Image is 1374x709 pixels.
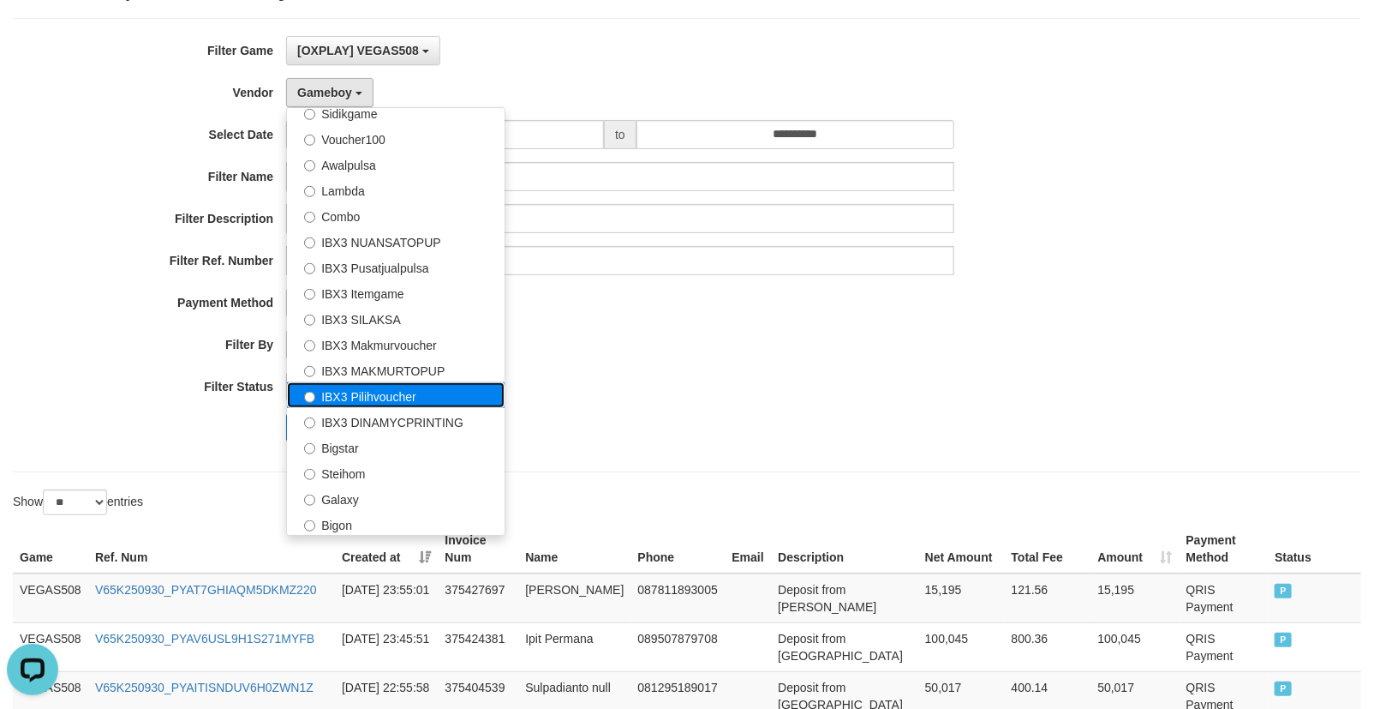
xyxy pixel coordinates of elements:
[297,44,419,57] span: [OXPLAY] VEGAS508
[1180,622,1269,671] td: QRIS Payment
[304,495,315,506] input: Galaxy
[287,357,505,382] label: IBX3 MAKMURTOPUP
[631,574,726,623] td: 087811893005
[918,622,1005,671] td: 100,045
[304,135,315,146] input: Voucher100
[1275,584,1292,598] span: PAID
[304,418,315,429] input: IBX3 DINAMYCPRINTING
[13,525,88,574] th: Game
[287,485,505,511] label: Galaxy
[771,622,918,671] td: Deposit from [GEOGRAPHIC_DATA]
[95,583,317,597] a: V65K250930_PYAT7GHIAQM5DKMZ220
[1275,633,1292,647] span: PAID
[1005,622,1091,671] td: 800.36
[631,622,726,671] td: 089507879708
[335,525,438,574] th: Created at: activate to sort column ascending
[304,212,315,223] input: Combo
[287,382,505,408] label: IBX3 Pilihvoucher
[287,202,505,228] label: Combo
[304,289,315,300] input: IBX3 Itemgame
[631,525,726,574] th: Phone
[297,86,352,99] span: Gameboy
[286,78,373,107] button: Gameboy
[13,622,88,671] td: VEGAS508
[13,490,143,515] label: Show entries
[771,574,918,623] td: Deposit from [PERSON_NAME]
[286,36,440,65] button: [OXPLAY] VEGAS508
[1090,622,1179,671] td: 100,045
[287,228,505,254] label: IBX3 NUANSATOPUP
[13,574,88,623] td: VEGAS508
[287,460,505,485] label: Steihom
[518,622,630,671] td: Ipit Permana
[304,520,315,532] input: Bigon
[439,574,519,623] td: 375427697
[304,315,315,326] input: IBX3 SILAKSA
[918,574,1005,623] td: 15,195
[1090,574,1179,623] td: 15,195
[1180,574,1269,623] td: QRIS Payment
[304,340,315,351] input: IBX3 Makmurvoucher
[1275,682,1292,696] span: PAID
[304,109,315,120] input: Sidikgame
[287,279,505,305] label: IBX3 Itemgame
[1180,525,1269,574] th: Payment Method
[439,622,519,671] td: 375424381
[304,392,315,403] input: IBX3 Pilihvoucher
[518,574,630,623] td: [PERSON_NAME]
[1005,574,1091,623] td: 121.56
[1005,525,1091,574] th: Total Fee
[1090,525,1179,574] th: Amount: activate to sort column ascending
[43,490,107,515] select: Showentries
[95,681,314,694] a: V65K250930_PYAITISNDUV6H0ZWN1Z
[304,263,315,274] input: IBX3 Pusatjualpulsa
[304,186,315,197] input: Lambda
[287,511,505,537] label: Bigon
[304,366,315,377] input: IBX3 MAKMURTOPUP
[7,7,58,58] button: Open LiveChat chat widget
[287,408,505,434] label: IBX3 DINAMYCPRINTING
[304,237,315,249] input: IBX3 NUANSATOPUP
[287,434,505,460] label: Bigstar
[304,469,315,480] input: Steihom
[518,525,630,574] th: Name
[287,125,505,151] label: Voucher100
[439,525,519,574] th: Invoice Num
[287,305,505,331] label: IBX3 SILAKSA
[95,632,314,646] a: V65K250930_PYAV6USL9H1S271MYFB
[287,254,505,279] label: IBX3 Pusatjualpulsa
[304,160,315,171] input: Awalpulsa
[88,525,335,574] th: Ref. Num
[287,177,505,202] label: Lambda
[335,574,438,623] td: [DATE] 23:55:01
[604,120,636,149] span: to
[918,525,1005,574] th: Net Amount
[287,331,505,357] label: IBX3 Makmurvoucher
[1268,525,1361,574] th: Status
[771,525,918,574] th: Description
[287,99,505,125] label: Sidikgame
[304,443,315,454] input: Bigstar
[725,525,771,574] th: Email
[335,622,438,671] td: [DATE] 23:45:51
[287,151,505,177] label: Awalpulsa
